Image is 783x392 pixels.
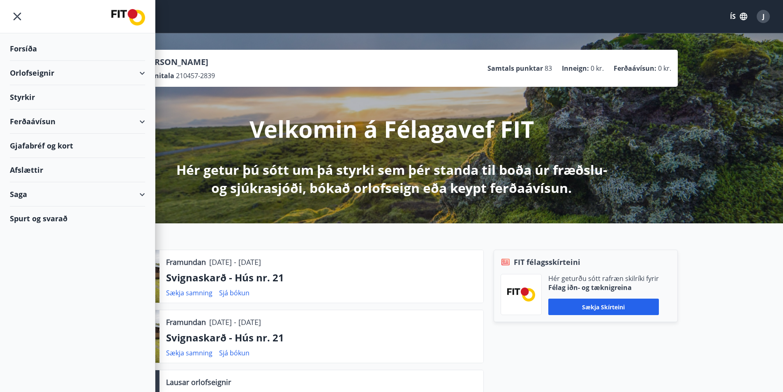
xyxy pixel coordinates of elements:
[762,12,765,21] span: J
[725,9,752,24] button: ÍS
[10,61,145,85] div: Orlofseignir
[10,109,145,134] div: Ferðaávísun
[548,274,659,283] p: Hér geturðu sótt rafræn skilríki fyrir
[209,257,261,267] p: [DATE] - [DATE]
[249,113,534,144] p: Velkomin á Félagavef FIT
[548,299,659,315] button: Sækja skírteini
[175,161,609,197] p: Hér getur þú sótt um þá styrki sem þér standa til boða úr fræðslu- og sjúkrasjóði, bókað orlofsei...
[753,7,773,26] button: J
[166,288,212,297] a: Sækja samning
[548,283,659,292] p: Félag iðn- og tæknigreina
[487,64,543,73] p: Samtals punktar
[10,182,145,206] div: Saga
[507,288,535,301] img: FPQVkF9lTnNbbaRSFyT17YYeljoOGk5m51IhT0bO.png
[219,288,249,297] a: Sjá bókun
[209,317,261,327] p: [DATE] - [DATE]
[10,9,25,24] button: menu
[591,64,604,73] span: 0 kr.
[166,317,206,327] p: Framundan
[10,206,145,230] div: Spurt og svarað
[142,71,174,80] p: Kennitala
[658,64,671,73] span: 0 kr.
[514,257,580,267] span: FIT félagsskírteini
[10,37,145,61] div: Forsíða
[562,64,589,73] p: Inneign :
[166,348,212,357] a: Sækja samning
[166,271,477,285] p: Svignaskarð - Hús nr. 21
[166,257,206,267] p: Framundan
[166,331,477,345] p: Svignaskarð - Hús nr. 21
[111,9,145,26] img: union_logo
[219,348,249,357] a: Sjá bókun
[166,377,231,387] p: Lausar orlofseignir
[10,134,145,158] div: Gjafabréf og kort
[614,64,656,73] p: Ferðaávísun :
[10,85,145,109] div: Styrkir
[176,71,215,80] span: 210457-2839
[142,56,215,68] p: [PERSON_NAME]
[545,64,552,73] span: 83
[10,158,145,182] div: Afslættir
